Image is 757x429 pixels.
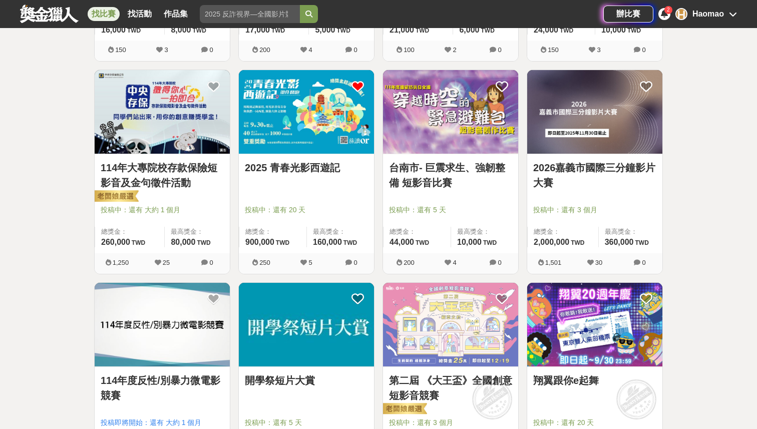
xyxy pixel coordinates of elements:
[389,417,512,428] span: 投稿中：還有 3 個月
[416,239,429,246] span: TWD
[404,259,415,266] span: 200
[642,46,645,54] span: 0
[308,46,312,54] span: 4
[308,259,312,266] span: 5
[483,239,497,246] span: TWD
[239,283,374,366] img: Cover Image
[132,239,145,246] span: TWD
[245,417,368,428] span: 投稿中：還有 5 天
[245,205,368,215] span: 投稿中：還有 20 天
[498,46,501,54] span: 0
[534,238,569,246] span: 2,000,000
[101,238,130,246] span: 260,000
[595,259,602,266] span: 30
[667,7,670,13] span: 2
[381,402,427,416] img: 老闆娘嚴選
[390,26,414,34] span: 21,000
[627,27,641,34] span: TWD
[533,417,656,428] span: 投稿中：還有 20 天
[163,259,170,266] span: 25
[533,205,656,215] span: 投稿中：還有 3 個月
[160,7,192,21] a: 作品集
[383,283,518,367] a: Cover Image
[635,239,649,246] span: TWD
[124,7,156,21] a: 找活動
[259,259,270,266] span: 250
[313,238,342,246] span: 160,000
[453,46,456,54] span: 2
[127,27,141,34] span: TWD
[315,26,335,34] span: 5,000
[389,205,512,215] span: 投稿中：還有 5 天
[527,283,662,366] img: Cover Image
[390,238,414,246] span: 44,000
[353,259,357,266] span: 0
[171,227,224,237] span: 最高獎金：
[389,373,512,403] a: 第二屆 《大王盃》全國創意短影音競賽
[453,259,456,266] span: 4
[416,27,429,34] span: TWD
[457,227,512,237] span: 最高獎金：
[459,26,479,34] span: 6,000
[164,46,168,54] span: 3
[245,373,368,388] a: 開學祭短片大賞
[560,27,573,34] span: TWD
[353,46,357,54] span: 0
[209,46,213,54] span: 0
[533,373,656,388] a: 翔翼跟你e起舞
[171,238,195,246] span: 80,000
[605,227,656,237] span: 最高獎金：
[245,238,274,246] span: 900,000
[498,259,501,266] span: 0
[101,373,224,403] a: 114年度反性/別暴力微電影競賽
[481,27,495,34] span: TWD
[93,190,139,204] img: 老闆娘嚴選
[101,227,158,237] span: 總獎金：
[95,283,230,367] a: Cover Image
[101,417,224,428] span: 投稿即將開始：還有 大約 1 個月
[571,239,584,246] span: TWD
[390,227,445,237] span: 總獎金：
[605,238,634,246] span: 360,000
[113,259,129,266] span: 1,250
[313,227,368,237] span: 最高獎金：
[692,8,724,20] div: Haomao
[245,160,368,175] a: 2025 青春光影西遊記
[200,5,300,23] input: 2025 反詐視界—全國影片競賽
[337,27,350,34] span: TWD
[548,46,559,54] span: 150
[404,46,415,54] span: 100
[545,259,562,266] span: 1,501
[534,227,592,237] span: 總獎金：
[389,160,512,190] a: 台南市- 巨震求生、強韌整備 短影音比賽
[245,227,300,237] span: 總獎金：
[115,46,126,54] span: 150
[209,259,213,266] span: 0
[601,26,626,34] span: 10,000
[271,27,285,34] span: TWD
[245,26,270,34] span: 17,000
[239,70,374,154] img: Cover Image
[534,26,558,34] span: 24,000
[101,160,224,190] a: 114年大專院校存款保險短影音及金句徵件活動
[88,7,120,21] a: 找比賽
[603,6,653,23] div: 辦比賽
[276,239,289,246] span: TWD
[457,238,482,246] span: 10,000
[193,27,206,34] span: TWD
[597,46,600,54] span: 3
[527,70,662,154] img: Cover Image
[533,160,656,190] a: 2026嘉義市國際三分鐘影片大賽
[95,70,230,154] img: Cover Image
[101,26,126,34] span: 16,000
[259,46,270,54] span: 200
[171,26,191,34] span: 8,000
[383,70,518,154] a: Cover Image
[197,239,210,246] span: TWD
[343,239,357,246] span: TWD
[675,8,687,20] div: H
